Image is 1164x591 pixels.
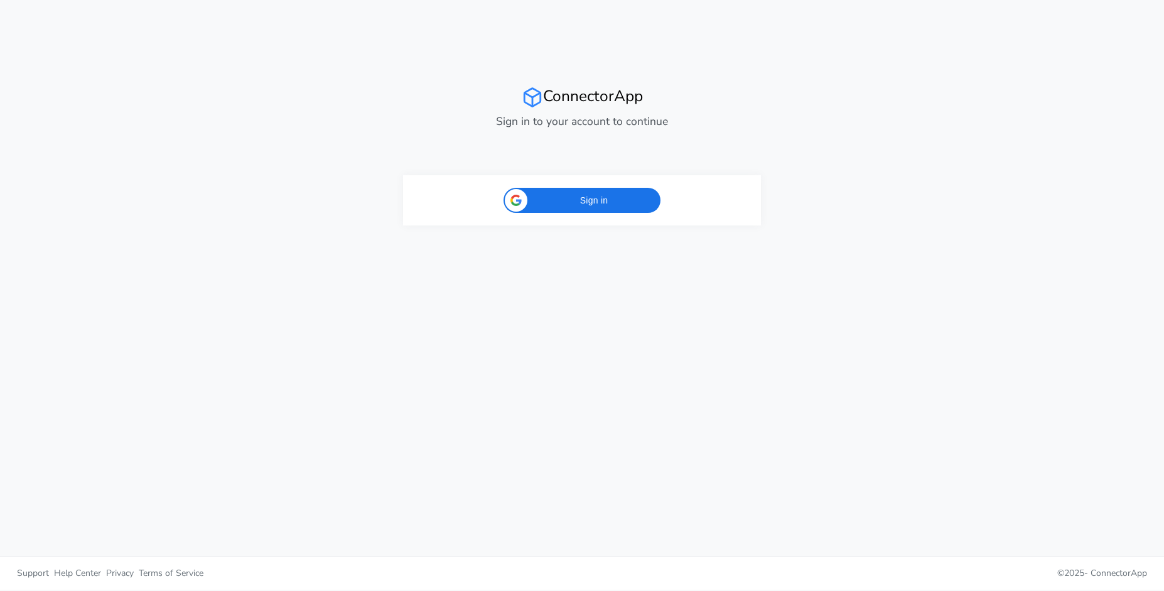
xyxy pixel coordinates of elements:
p: Sign in to your account to continue [403,113,761,129]
h2: ConnectorApp [403,87,761,108]
span: Terms of Service [139,567,203,579]
span: Sign in [535,194,653,207]
div: Sign in [504,188,660,213]
span: ConnectorApp [1091,567,1147,579]
span: Support [17,567,49,579]
span: Privacy [106,567,134,579]
span: Help Center [54,567,101,579]
p: © 2025 - [591,567,1147,580]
